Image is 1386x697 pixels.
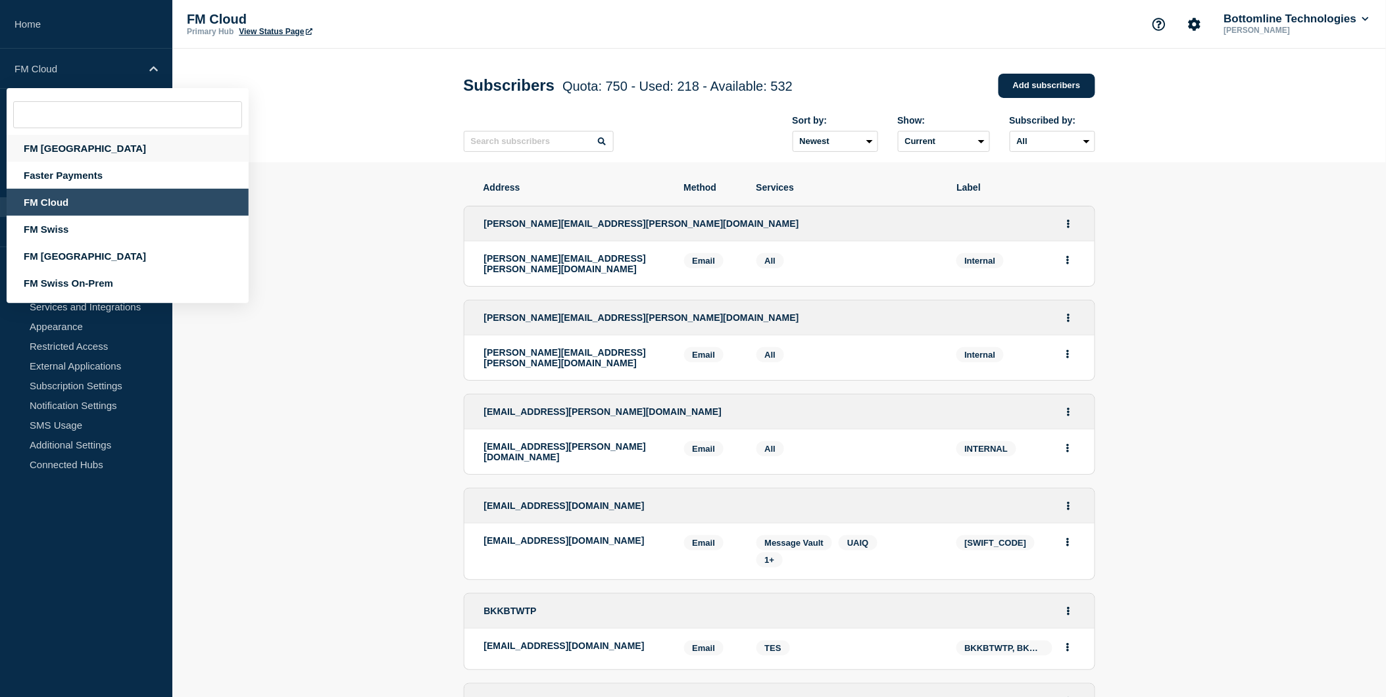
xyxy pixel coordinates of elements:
[1010,115,1095,126] div: Subscribed by:
[239,27,312,36] a: View Status Page
[1060,532,1076,552] button: Actions
[484,312,799,323] span: [PERSON_NAME][EMAIL_ADDRESS][PERSON_NAME][DOMAIN_NAME]
[484,441,664,462] p: [EMAIL_ADDRESS][PERSON_NAME][DOMAIN_NAME]
[956,253,1004,268] span: Internal
[765,350,776,360] span: All
[765,256,776,266] span: All
[765,538,824,548] span: Message Vault
[847,538,869,548] span: UAIQ
[1060,250,1076,270] button: Actions
[484,500,645,511] span: [EMAIL_ADDRESS][DOMAIN_NAME]
[1060,344,1076,364] button: Actions
[957,182,1076,193] span: Label
[7,189,249,216] div: FM Cloud
[1060,214,1077,234] button: Actions
[484,218,799,229] span: [PERSON_NAME][EMAIL_ADDRESS][PERSON_NAME][DOMAIN_NAME]
[999,74,1095,98] a: Add subscribers
[187,12,450,27] p: FM Cloud
[956,347,1004,362] span: Internal
[956,441,1017,456] span: INTERNAL
[484,253,664,274] p: [PERSON_NAME][EMAIL_ADDRESS][PERSON_NAME][DOMAIN_NAME]
[464,131,614,152] input: Search subscribers
[1060,402,1077,422] button: Actions
[1060,438,1076,458] button: Actions
[684,253,724,268] span: Email
[1181,11,1208,38] button: Account settings
[187,27,234,36] p: Primary Hub
[14,63,141,74] p: FM Cloud
[1222,26,1358,35] p: [PERSON_NAME]
[1145,11,1173,38] button: Support
[484,347,664,368] p: [PERSON_NAME][EMAIL_ADDRESS][PERSON_NAME][DOMAIN_NAME]
[464,76,793,95] h1: Subscribers
[484,535,664,546] p: [EMAIL_ADDRESS][DOMAIN_NAME]
[684,182,737,193] span: Method
[1060,637,1076,658] button: Actions
[765,643,781,653] span: TES
[684,347,724,362] span: Email
[1060,308,1077,328] button: Actions
[483,182,664,193] span: Address
[793,131,878,152] select: Sort by
[793,115,878,126] div: Sort by:
[484,606,537,616] span: BKKBTWTP
[1060,601,1077,621] button: Actions
[765,444,776,454] span: All
[956,640,1052,656] span: BKKBTWTP, BKKBMYKL
[484,640,664,651] p: [EMAIL_ADDRESS][DOMAIN_NAME]
[756,182,937,193] span: Services
[684,640,724,656] span: Email
[7,135,249,162] div: FM [GEOGRAPHIC_DATA]
[7,243,249,270] div: FM [GEOGRAPHIC_DATA]
[1010,131,1095,152] select: Subscribed by
[765,555,775,565] span: 1+
[898,131,990,152] select: Deleted
[956,535,1035,550] span: [SWIFT_CODE]
[684,441,724,456] span: Email
[7,216,249,243] div: FM Swiss
[1222,12,1372,26] button: Bottomline Technologies
[1060,496,1077,516] button: Actions
[7,270,249,297] div: FM Swiss On-Prem
[898,115,990,126] div: Show:
[484,406,722,417] span: [EMAIL_ADDRESS][PERSON_NAME][DOMAIN_NAME]
[7,162,249,189] div: Faster Payments
[562,79,793,93] span: Quota: 750 - Used: 218 - Available: 532
[684,535,724,550] span: Email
